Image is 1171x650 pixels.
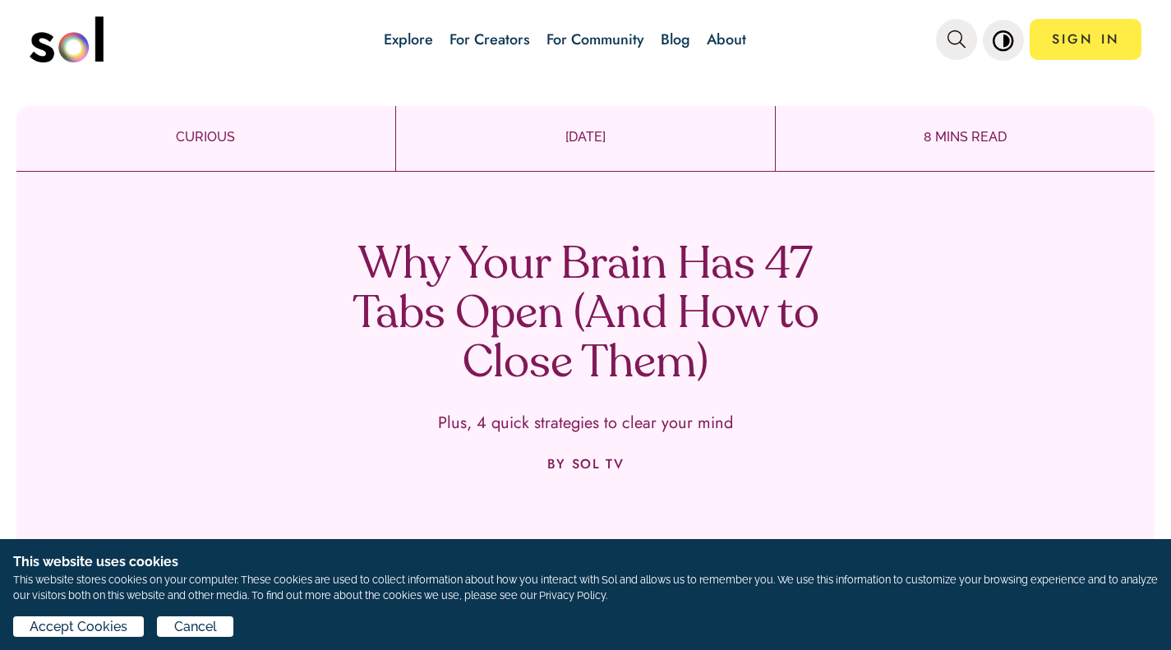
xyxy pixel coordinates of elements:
[661,29,690,50] a: Blog
[30,617,127,637] span: Accept Cookies
[547,457,624,472] p: BY SOL TV
[1030,19,1141,60] a: SIGN IN
[396,127,775,147] p: [DATE]
[449,29,530,50] a: For Creators
[30,11,1142,68] nav: main navigation
[13,616,144,637] button: Accept Cookies
[707,29,746,50] a: About
[13,572,1158,603] p: This website stores cookies on your computer. These cookies are used to collect information about...
[776,127,1155,147] p: 8 MINS READ
[546,29,644,50] a: For Community
[438,414,733,432] p: Plus, 4 quick strategies to clear your mind
[384,29,433,50] a: Explore
[30,16,104,62] img: logo
[16,127,395,147] p: CURIOUS
[13,552,1158,572] h1: This website uses cookies
[343,242,828,390] h1: Why Your Brain Has 47 Tabs Open (And How to Close Them)
[174,617,217,637] span: Cancel
[157,616,233,637] button: Cancel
